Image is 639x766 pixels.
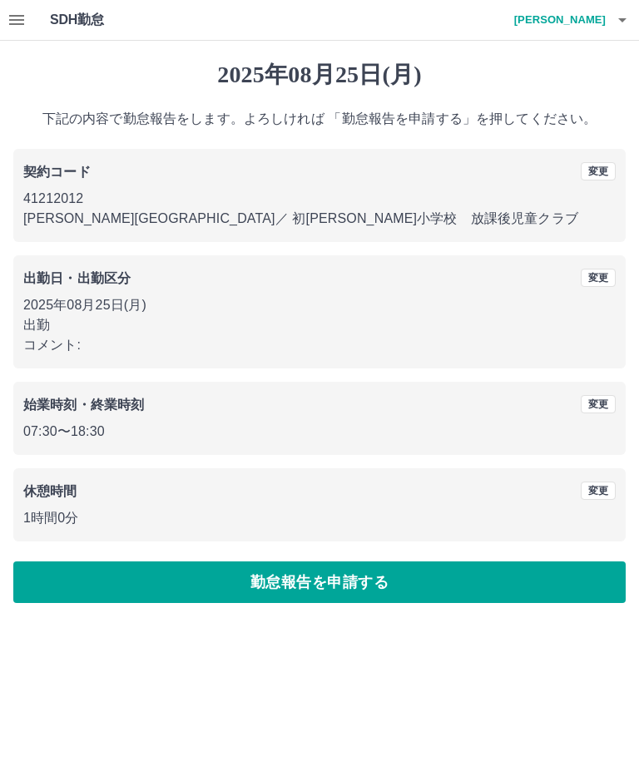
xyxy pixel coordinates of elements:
p: 07:30 〜 18:30 [23,422,616,442]
button: 勤怠報告を申請する [13,561,626,603]
button: 変更 [581,162,616,180]
p: 1時間0分 [23,508,616,528]
button: 変更 [581,269,616,287]
p: [PERSON_NAME][GEOGRAPHIC_DATA] ／ 初[PERSON_NAME]小学校 放課後児童クラブ [23,209,616,229]
p: コメント: [23,335,616,355]
b: 出勤日・出勤区分 [23,271,131,285]
p: 下記の内容で勤怠報告をします。よろしければ 「勤怠報告を申請する」を押してください。 [13,109,626,129]
button: 変更 [581,395,616,413]
p: 41212012 [23,189,616,209]
p: 2025年08月25日(月) [23,295,616,315]
p: 出勤 [23,315,616,335]
button: 変更 [581,482,616,500]
b: 休憩時間 [23,484,77,498]
b: 始業時刻・終業時刻 [23,398,144,412]
h1: 2025年08月25日(月) [13,61,626,89]
b: 契約コード [23,165,91,179]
